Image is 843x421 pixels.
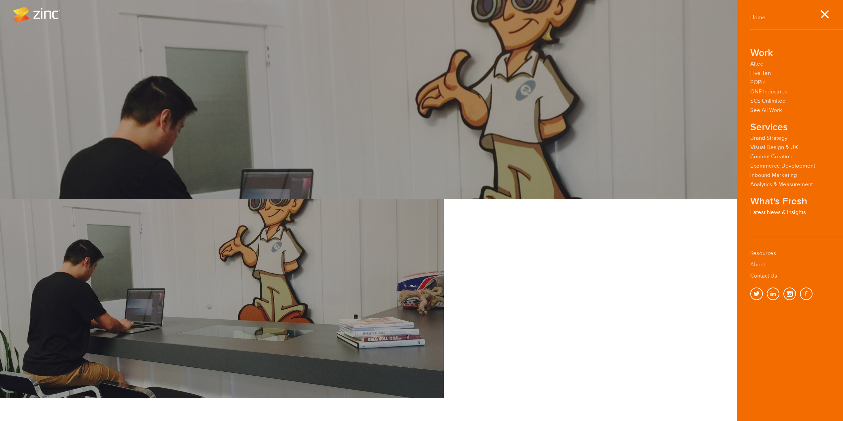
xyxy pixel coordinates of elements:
a: Content Creation [750,153,820,160]
a: Altec [750,61,820,67]
a: Analytics & Measurement [750,181,820,187]
a: Latest News & Insights [750,209,820,215]
a: POPin [750,79,820,85]
a: SCS Unlimited [750,98,820,104]
a: Contact Us [750,273,777,279]
iframe: Drift Widget Chat Window [707,319,839,392]
a: About [750,261,765,268]
a: Visual Design & UX [750,144,820,150]
a: See All Work [750,107,820,113]
a: Home [750,14,765,21]
a: twitter [750,288,763,300]
a: Five Ten [750,70,820,76]
a: facebook [800,288,813,300]
span: facebook [801,299,812,307]
a: What's Fresh [750,197,820,206]
a: Brand Strategy [750,135,820,141]
a: Resources [750,250,776,256]
iframe: Drift Widget Chat Controller [810,388,835,413]
a: linkedin [767,288,779,300]
a: Inbound Marketing [750,172,820,178]
a: instagram [783,288,796,300]
img: Zinc [13,7,60,23]
a: Services [750,123,820,132]
a: Work [750,48,820,58]
a: ONE Industries [750,88,820,95]
a: Ecommerce Development [750,163,820,169]
div: Navigation Menu [750,14,820,288]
